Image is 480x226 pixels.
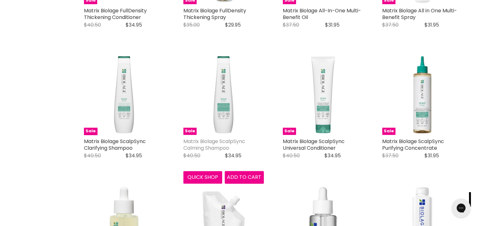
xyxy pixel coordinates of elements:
a: Matrix Biolage ScalpSync Calming Shampoo [183,138,245,152]
span: Sale [183,128,197,135]
a: Matrix Biolage ScalpSync Universal Conditioner Sale [283,54,363,135]
span: $40.50 [183,152,200,159]
button: Quick shop [183,171,222,184]
span: $31.95 [424,152,439,159]
span: $40.50 [84,21,101,28]
a: Matrix Biolage ScalpSync Universal Conditioner [283,138,345,152]
span: $37.50 [382,152,399,159]
a: Matrix Biolage ScalpSync Clarifying Shampoo [84,138,146,152]
button: Add to cart [225,171,264,184]
img: Matrix Biolage ScalpSync Calming Shampoo [183,54,264,135]
span: Sale [283,128,296,135]
span: $29.95 [225,21,241,28]
span: $31.95 [325,21,340,28]
span: Add to cart [227,173,261,181]
a: Matrix Biolage ScalpSync Purifying Concentrate Sale [382,54,463,135]
img: Matrix Biolage ScalpSync Universal Conditioner [283,54,363,135]
span: $40.50 [84,152,101,159]
span: $37.50 [382,21,399,28]
span: $35.00 [183,21,200,28]
span: $37.50 [283,21,299,28]
img: Matrix Biolage ScalpSync Purifying Concentrate [382,54,463,135]
a: Matrix Biolage All in One Multi-Benefit Spray [382,7,457,21]
a: Matrix Biolage All-In-One Multi-Benefit Oil [283,7,361,21]
span: Sale [382,128,395,135]
a: Matrix Biolage ScalpSync Clarifying Shampoo Sale [84,54,164,135]
a: Matrix Biolage FullDensity Thickening Conditioner [84,7,147,21]
span: $34.95 [324,152,341,159]
a: Matrix Biolage ScalpSync Purifying Concentrate [382,138,444,152]
span: $31.95 [424,21,439,28]
span: $34.95 [126,21,142,28]
a: Matrix Biolage FullDensity Thickening Spray [183,7,246,21]
span: Sale [84,128,97,135]
iframe: Gorgias live chat messenger [448,196,474,220]
a: Matrix Biolage ScalpSync Calming Shampoo Sale [183,54,264,135]
span: $40.50 [283,152,300,159]
span: $34.95 [225,152,241,159]
span: $34.95 [126,152,142,159]
img: Matrix Biolage ScalpSync Clarifying Shampoo [84,54,164,135]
